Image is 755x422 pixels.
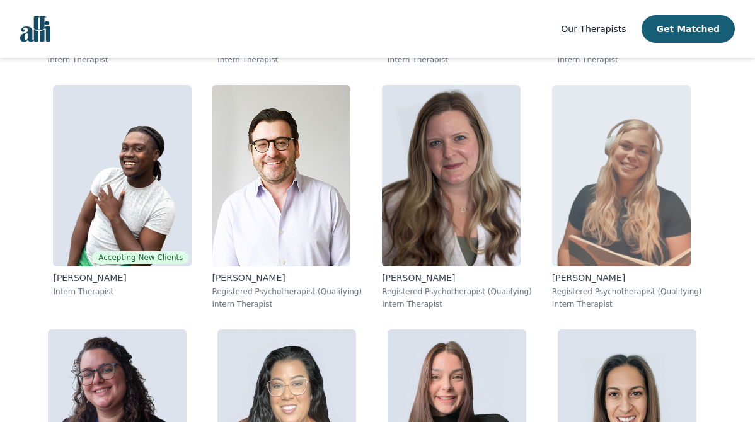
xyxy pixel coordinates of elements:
a: Emerald_Weninger[PERSON_NAME]Registered Psychotherapist (Qualifying)Intern Therapist [542,75,712,319]
button: Get Matched [642,15,735,43]
img: alli logo [20,16,50,42]
p: [PERSON_NAME] [382,271,532,284]
p: Intern Therapist [388,55,538,65]
img: Emerald_Weninger [552,85,691,266]
span: Our Therapists [561,24,626,34]
p: Registered Psychotherapist (Qualifying) [382,287,532,297]
p: [PERSON_NAME] [552,271,702,284]
p: Intern Therapist [552,299,702,309]
img: Brian_Danson [212,85,350,266]
p: Intern Therapist [217,55,367,65]
img: Kayla_Bishop [382,85,521,266]
a: Kayla_Bishop[PERSON_NAME]Registered Psychotherapist (Qualifying)Intern Therapist [372,75,542,319]
p: Registered Psychotherapist (Qualifying) [552,287,702,297]
p: Intern Therapist [558,55,708,65]
a: Our Therapists [561,21,626,37]
span: Accepting New Clients [92,251,189,264]
p: Intern Therapist [53,287,192,297]
p: [PERSON_NAME] [212,271,362,284]
p: Intern Therapist [382,299,532,309]
img: Anthony_Kusi [53,85,192,266]
p: Registered Psychotherapist (Qualifying) [212,287,362,297]
p: Intern Therapist [48,55,198,65]
a: Brian_Danson[PERSON_NAME]Registered Psychotherapist (Qualifying)Intern Therapist [202,75,372,319]
p: Intern Therapist [212,299,362,309]
a: Anthony_KusiAccepting New Clients[PERSON_NAME]Intern Therapist [43,75,202,319]
p: [PERSON_NAME] [53,271,192,284]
